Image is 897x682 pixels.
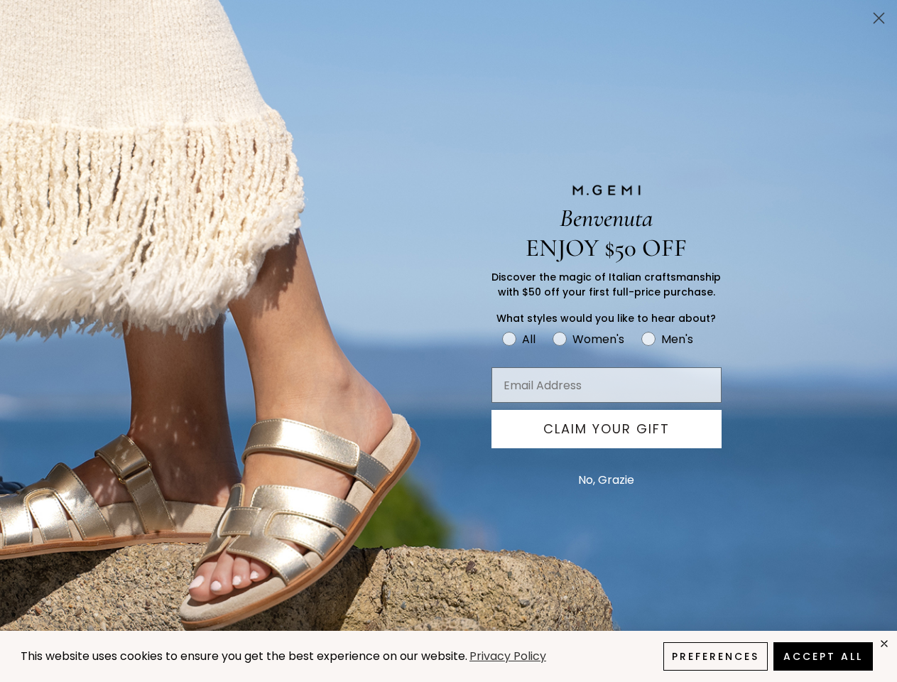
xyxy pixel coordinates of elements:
div: Women's [572,330,624,348]
input: Email Address [491,367,722,403]
img: M.GEMI [571,184,642,197]
span: This website uses cookies to ensure you get the best experience on our website. [21,648,467,664]
span: ENJOY $50 OFF [526,233,687,263]
button: Close dialog [866,6,891,31]
button: CLAIM YOUR GIFT [491,410,722,448]
button: No, Grazie [571,462,641,498]
button: Preferences [663,642,768,671]
a: Privacy Policy (opens in a new tab) [467,648,548,666]
div: All [522,330,536,348]
button: Accept All [773,642,873,671]
span: Discover the magic of Italian craftsmanship with $50 off your first full-price purchase. [491,270,721,299]
span: Benvenuta [560,203,653,233]
div: Men's [661,330,693,348]
div: close [879,638,890,649]
span: What styles would you like to hear about? [496,311,716,325]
